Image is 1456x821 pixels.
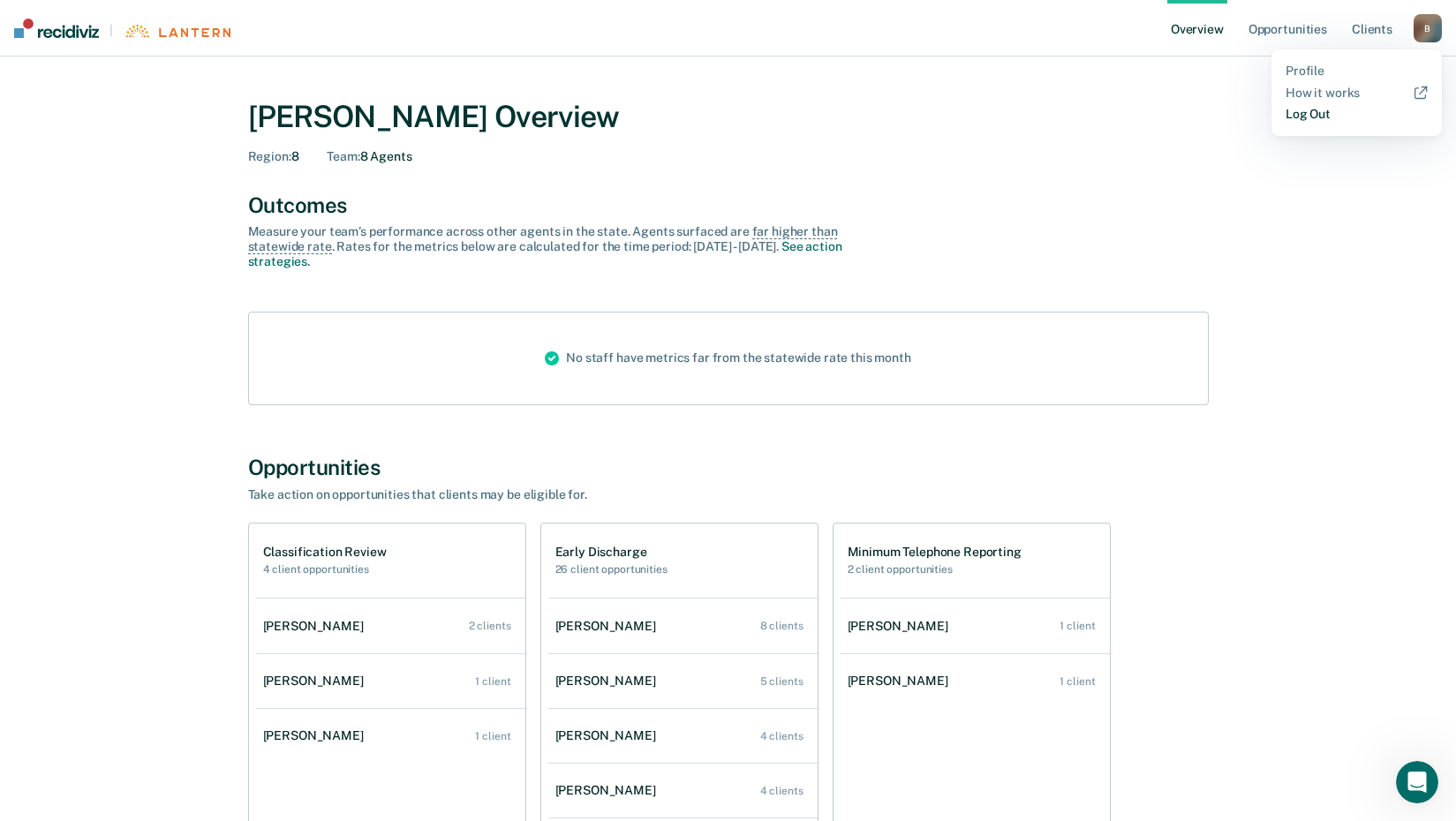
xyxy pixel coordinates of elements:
[1060,675,1095,688] div: 1 client
[548,656,818,706] a: [PERSON_NAME] 5 clients
[1414,14,1442,42] button: B
[256,656,525,706] a: [PERSON_NAME] 1 client
[14,19,99,38] img: Recidiviz
[1060,620,1095,632] div: 1 client
[548,601,818,652] a: [PERSON_NAME] 8 clients
[256,601,525,652] a: [PERSON_NAME] 2 clients
[555,783,663,798] div: [PERSON_NAME]
[263,674,371,689] div: [PERSON_NAME]
[555,545,668,560] h1: Early Discharge
[555,619,663,634] div: [PERSON_NAME]
[263,545,387,560] h1: Classification Review
[841,601,1110,652] a: [PERSON_NAME] 1 client
[848,674,955,689] div: [PERSON_NAME]
[531,313,925,404] div: No staff have metrics far from the statewide rate this month
[327,149,411,164] div: 8 Agents
[555,563,668,576] h2: 26 client opportunities
[1286,107,1428,122] a: Log Out
[760,675,803,688] div: 5 clients
[1286,86,1428,101] a: How it works
[555,674,663,689] div: [PERSON_NAME]
[248,149,299,164] div: 8
[841,656,1110,706] a: [PERSON_NAME] 1 client
[760,620,803,632] div: 8 clients
[14,19,230,38] a: |
[248,487,866,502] div: Take action on opportunities that clients may be eligible for.
[848,563,1022,576] h2: 2 client opportunities
[248,224,866,268] div: Measure your team’s performance across other agent s in the state. Agent s surfaced are . Rates f...
[475,675,510,688] div: 1 client
[248,455,1209,480] div: Opportunities
[256,711,525,761] a: [PERSON_NAME] 1 client
[548,711,818,761] a: [PERSON_NAME] 4 clients
[263,563,387,576] h2: 4 client opportunities
[99,23,124,38] span: |
[248,149,291,163] span: Region :
[848,545,1022,560] h1: Minimum Telephone Reporting
[263,728,371,743] div: [PERSON_NAME]
[1396,761,1438,803] iframe: Intercom live chat
[760,785,803,797] div: 4 clients
[555,728,663,743] div: [PERSON_NAME]
[1286,64,1428,79] a: Profile
[475,730,510,742] div: 1 client
[548,765,818,816] a: [PERSON_NAME] 4 clients
[248,239,842,268] a: See action strategies.
[248,99,1209,135] div: [PERSON_NAME] Overview
[469,620,511,632] div: 2 clients
[248,224,838,254] span: far higher than statewide rate
[848,619,955,634] div: [PERSON_NAME]
[263,619,371,634] div: [PERSON_NAME]
[327,149,359,163] span: Team :
[124,25,230,38] img: Lantern
[760,730,803,742] div: 4 clients
[248,192,1209,218] div: Outcomes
